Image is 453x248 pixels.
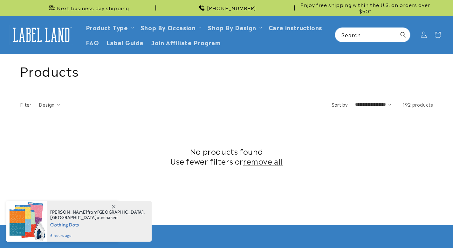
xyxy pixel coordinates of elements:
span: 192 products [402,101,433,108]
button: Search [396,28,410,42]
span: Join Affiliate Program [151,39,221,46]
summary: Shop By Occasion [137,20,204,35]
h2: Filter: [20,101,33,108]
span: Label Guide [106,39,144,46]
span: from , purchased [50,209,145,220]
span: Next business day shipping [57,5,129,11]
h2: No products found Use fewer filters or [20,146,433,166]
a: Shop By Design [208,23,256,32]
span: [PHONE_NUMBER] [207,5,256,11]
a: FAQ [82,35,103,50]
a: Label Guide [103,35,148,50]
summary: Product Type [82,20,137,35]
summary: Design (0 selected) [39,101,60,108]
span: [PERSON_NAME] [50,209,87,215]
span: Shop By Occasion [141,24,196,31]
span: [GEOGRAPHIC_DATA] [50,215,97,220]
span: Design [39,101,54,108]
summary: Shop By Design [204,20,264,35]
a: Join Affiliate Program [148,35,224,50]
span: FAQ [86,39,99,46]
a: Care instructions [265,20,326,35]
span: Enjoy free shipping within the U.S. on orders over $50* [297,2,433,14]
span: Care instructions [269,24,322,31]
label: Sort by: [332,101,349,108]
span: [GEOGRAPHIC_DATA] [97,209,144,215]
a: remove all [243,156,283,166]
a: Product Type [86,23,128,32]
a: Label Land [7,23,76,47]
h1: Products [20,62,433,79]
img: Label Land [10,25,73,45]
